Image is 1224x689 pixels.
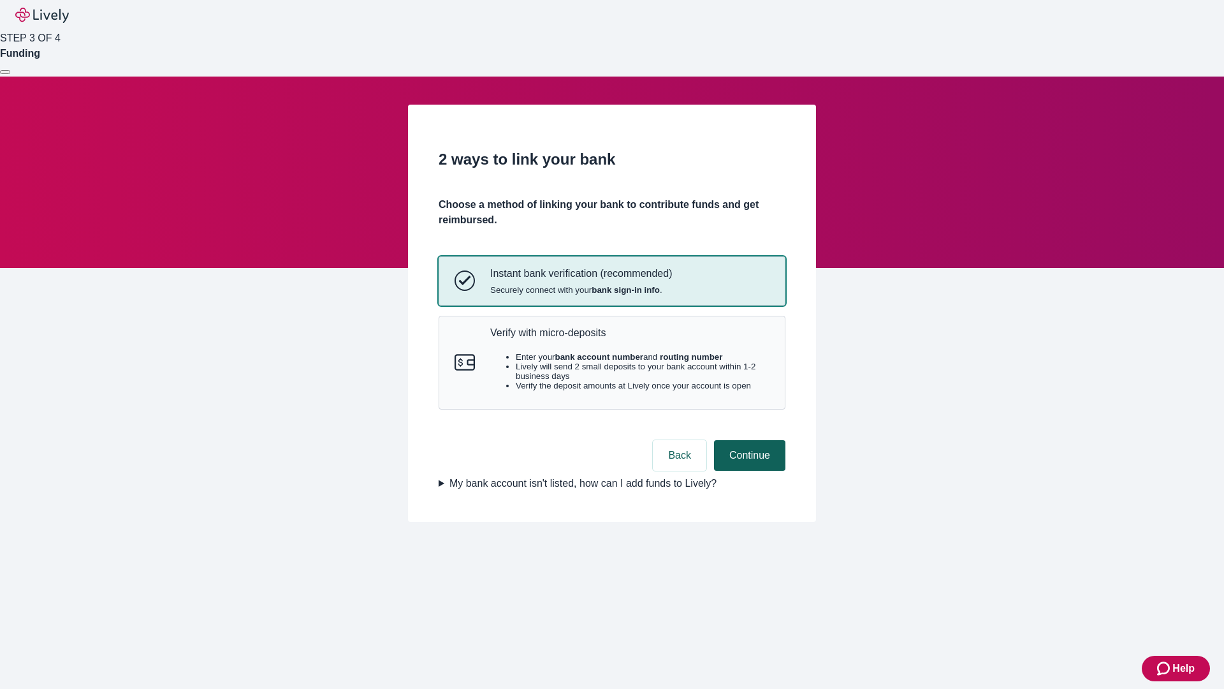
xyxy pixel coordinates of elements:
button: Instant bank verificationInstant bank verification (recommended)Securely connect with yourbank si... [439,257,785,304]
strong: bank account number [555,352,644,362]
summary: My bank account isn't listed, how can I add funds to Lively? [439,476,785,491]
span: Help [1172,661,1195,676]
h4: Choose a method of linking your bank to contribute funds and get reimbursed. [439,197,785,228]
li: Lively will send 2 small deposits to your bank account within 1-2 business days [516,362,769,381]
svg: Zendesk support icon [1157,661,1172,676]
li: Enter your and [516,352,769,362]
span: Securely connect with your . [490,285,672,295]
button: Zendesk support iconHelp [1142,656,1210,681]
h2: 2 ways to link your bank [439,148,785,171]
p: Verify with micro-deposits [490,327,769,339]
svg: Micro-deposits [455,352,475,373]
strong: bank sign-in info [592,285,660,295]
img: Lively [15,8,69,23]
button: Back [653,440,706,471]
button: Micro-depositsVerify with micro-depositsEnter yourbank account numberand routing numberLively wil... [439,316,785,410]
button: Continue [714,440,785,471]
strong: routing number [660,352,722,362]
p: Instant bank verification (recommended) [490,267,672,279]
svg: Instant bank verification [455,270,475,291]
li: Verify the deposit amounts at Lively once your account is open [516,381,769,390]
